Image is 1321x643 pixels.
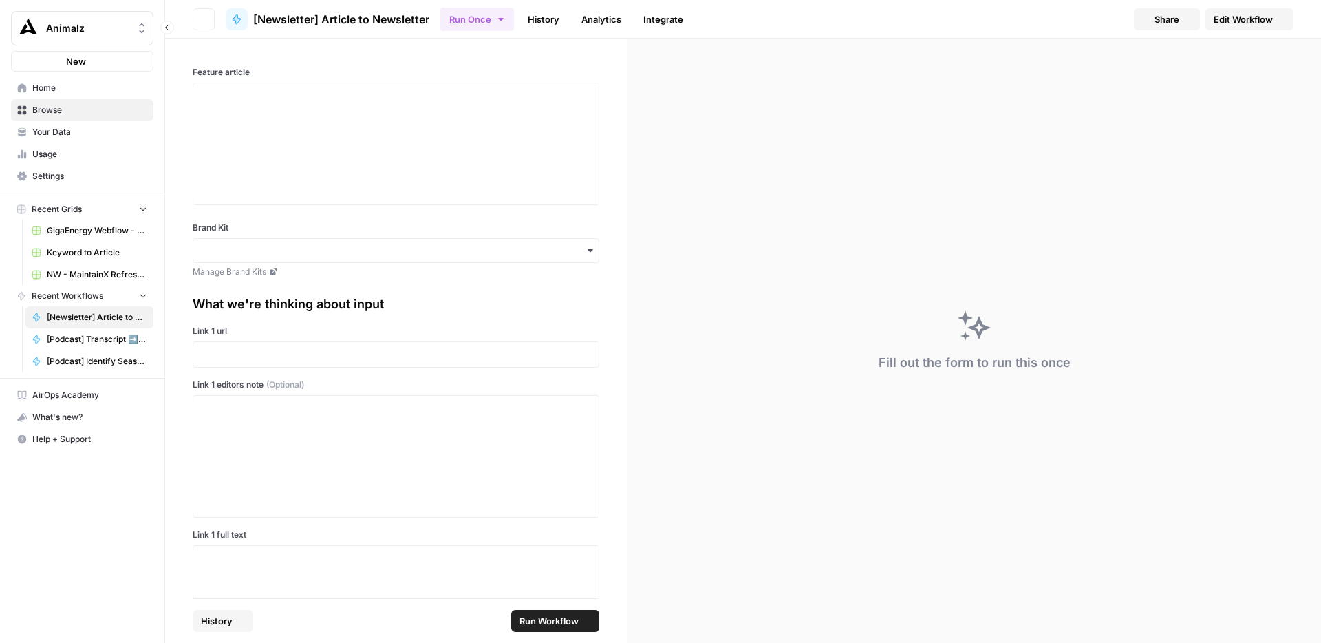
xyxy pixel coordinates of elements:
[25,350,153,372] a: [Podcast] Identify Season Quotes & Topics
[1214,12,1273,26] span: Edit Workflow
[25,306,153,328] a: [Newsletter] Article to Newsletter
[1134,8,1200,30] button: Share
[11,51,153,72] button: New
[11,11,153,45] button: Workspace: Animalz
[635,8,691,30] a: Integrate
[25,264,153,286] a: NW - MaintainX Refresh Workflow
[511,610,599,632] button: Run Workflow
[11,286,153,306] button: Recent Workflows
[25,242,153,264] a: Keyword to Article
[25,220,153,242] a: GigaEnergy Webflow - Shop Inventories
[32,126,147,138] span: Your Data
[193,295,599,314] div: What we're thinking about input
[25,328,153,350] a: [Podcast] Transcript ➡️ Article ➡️ Social Post
[32,290,103,302] span: Recent Workflows
[47,224,147,237] span: GigaEnergy Webflow - Shop Inventories
[11,77,153,99] a: Home
[47,333,147,346] span: [Podcast] Transcript ➡️ Article ➡️ Social Post
[32,148,147,160] span: Usage
[879,353,1071,372] div: Fill out the form to run this once
[11,428,153,450] button: Help + Support
[11,199,153,220] button: Recent Grids
[12,407,153,428] div: What's new?
[32,203,82,215] span: Recent Grids
[193,266,599,278] a: Manage Brand Kits
[193,325,599,337] label: Link 1 url
[32,82,147,94] span: Home
[11,99,153,121] a: Browse
[193,66,599,78] label: Feature article
[46,21,129,35] span: Animalz
[266,379,304,391] span: (Optional)
[1205,8,1293,30] a: Edit Workflow
[11,143,153,165] a: Usage
[193,529,599,541] label: Link 1 full text
[16,16,41,41] img: Animalz Logo
[253,11,429,28] span: [Newsletter] Article to Newsletter
[440,8,514,31] button: Run Once
[66,54,86,68] span: New
[1154,12,1179,26] span: Share
[519,614,579,628] span: Run Workflow
[519,8,568,30] a: History
[11,384,153,406] a: AirOps Academy
[11,406,153,428] button: What's new?
[47,268,147,281] span: NW - MaintainX Refresh Workflow
[573,8,630,30] a: Analytics
[32,433,147,445] span: Help + Support
[193,222,599,234] label: Brand Kit
[11,121,153,143] a: Your Data
[201,614,233,628] span: History
[32,104,147,116] span: Browse
[11,165,153,187] a: Settings
[32,170,147,182] span: Settings
[47,355,147,368] span: [Podcast] Identify Season Quotes & Topics
[47,246,147,259] span: Keyword to Article
[32,389,147,401] span: AirOps Academy
[226,8,429,30] a: [Newsletter] Article to Newsletter
[47,311,147,324] span: [Newsletter] Article to Newsletter
[193,379,599,391] label: Link 1 editors note
[193,610,253,632] button: History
